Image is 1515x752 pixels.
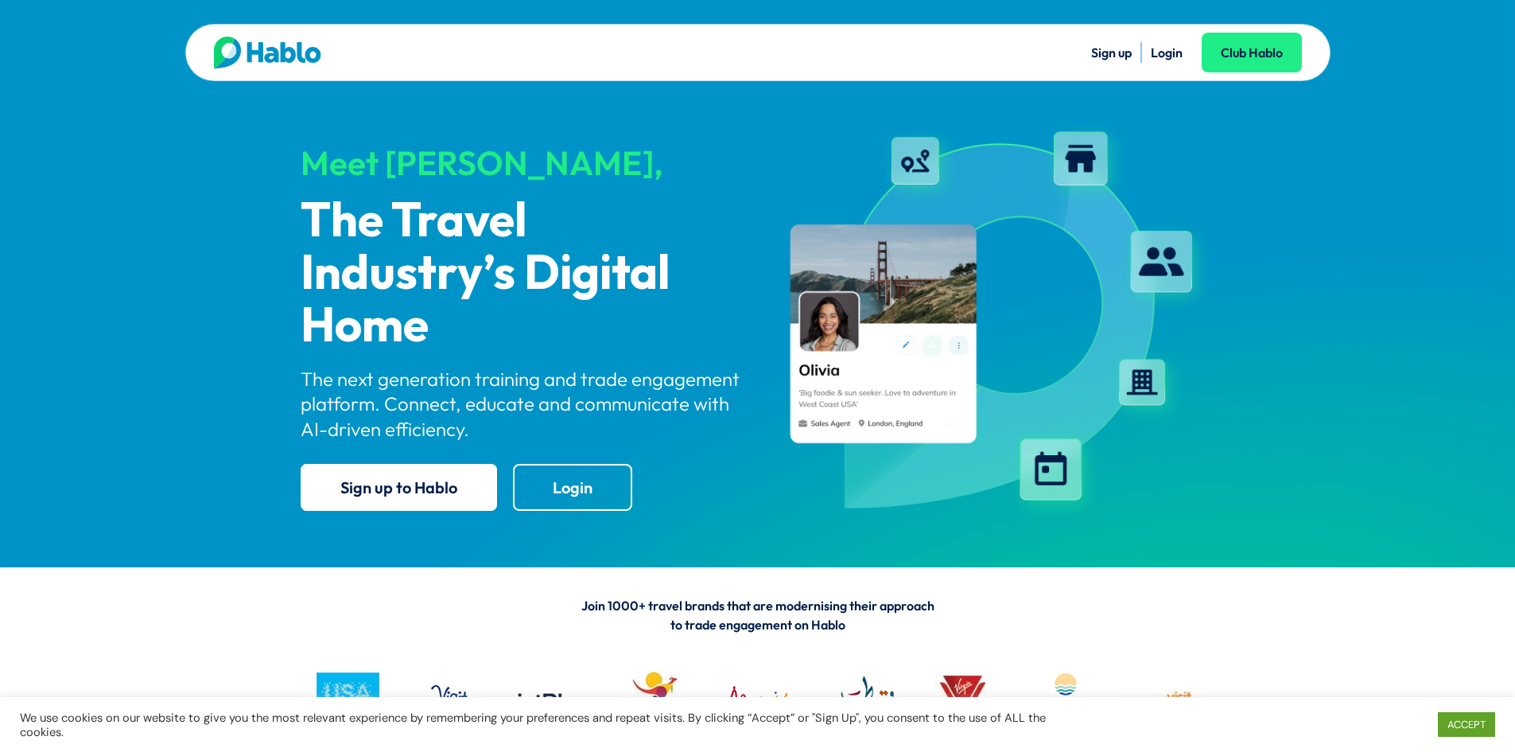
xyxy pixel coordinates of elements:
[402,657,497,751] img: VO
[915,657,1010,751] img: VV logo
[608,657,702,751] img: Tourism Australia
[505,657,600,751] img: jetblue
[771,119,1215,524] img: hablo-profile-image
[301,657,395,751] img: busa
[20,711,1053,739] div: We use cookies on our website to give you the most relevant experience by remembering your prefer...
[301,145,744,181] div: Meet [PERSON_NAME],
[301,196,744,353] p: The Travel Industry’s Digital Home
[813,657,907,751] img: QATAR
[214,37,321,68] img: Hablo logo main 2
[513,464,632,511] a: Login
[1091,45,1132,60] a: Sign up
[1018,657,1113,751] img: LAUDERDALE
[581,598,934,633] span: Join 1000+ travel brands that are modernising their approach to trade engagement on Hablo
[301,367,744,442] p: The next generation training and trade engagement platform. Connect, educate and communicate with...
[1121,657,1215,751] img: vc logo
[1151,45,1183,60] a: Login
[1202,33,1302,72] a: Club Hablo
[301,464,497,511] a: Sign up to Hablo
[710,657,805,751] img: MTPA
[1438,712,1495,737] a: ACCEPT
